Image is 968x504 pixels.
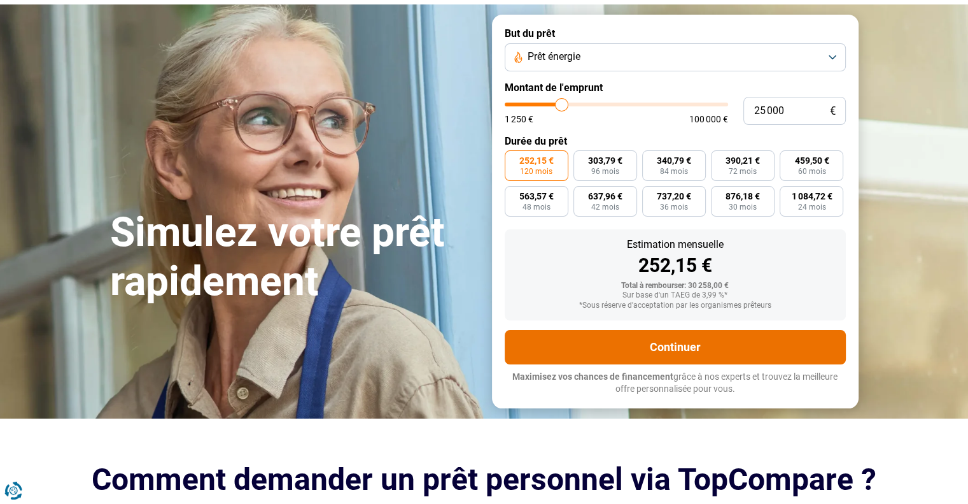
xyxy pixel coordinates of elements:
[515,240,836,250] div: Estimation mensuelle
[591,168,619,175] span: 96 mois
[797,203,825,211] span: 24 mois
[515,301,836,310] div: *Sous réserve d'acceptation par les organismes prêteurs
[794,156,829,165] span: 459,50 €
[523,203,551,211] span: 48 mois
[519,156,554,165] span: 252,15 €
[515,282,836,291] div: Total à rembourser: 30 258,00 €
[512,371,673,382] span: Maximisez vos chances de financement
[505,135,846,147] label: Durée du prêt
[729,168,757,175] span: 72 mois
[528,50,580,64] span: Prêt énergie
[520,168,552,175] span: 120 mois
[588,192,622,201] span: 637,96 €
[505,371,846,396] p: grâce à nos experts et trouvez la meilleure offre personnalisée pour vous.
[660,203,688,211] span: 36 mois
[588,156,622,165] span: 303,79 €
[797,168,825,175] span: 60 mois
[519,192,554,201] span: 563,57 €
[729,203,757,211] span: 30 mois
[505,82,846,94] label: Montant de l'emprunt
[110,208,477,306] h1: Simulez votre prêt rapidement
[660,168,688,175] span: 84 mois
[505,43,846,71] button: Prêt énergie
[591,203,619,211] span: 42 mois
[72,462,897,497] h2: Comment demander un prêt personnel via TopCompare ?
[515,291,836,300] div: Sur base d'un TAEG de 3,99 %*
[657,192,691,201] span: 737,20 €
[505,27,846,40] label: But du prêt
[515,256,836,275] div: 252,15 €
[505,330,846,364] button: Continuer
[726,192,760,201] span: 876,18 €
[830,106,836,117] span: €
[689,115,728,124] span: 100 000 €
[726,156,760,165] span: 390,21 €
[505,115,533,124] span: 1 250 €
[657,156,691,165] span: 340,79 €
[791,192,832,201] span: 1 084,72 €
